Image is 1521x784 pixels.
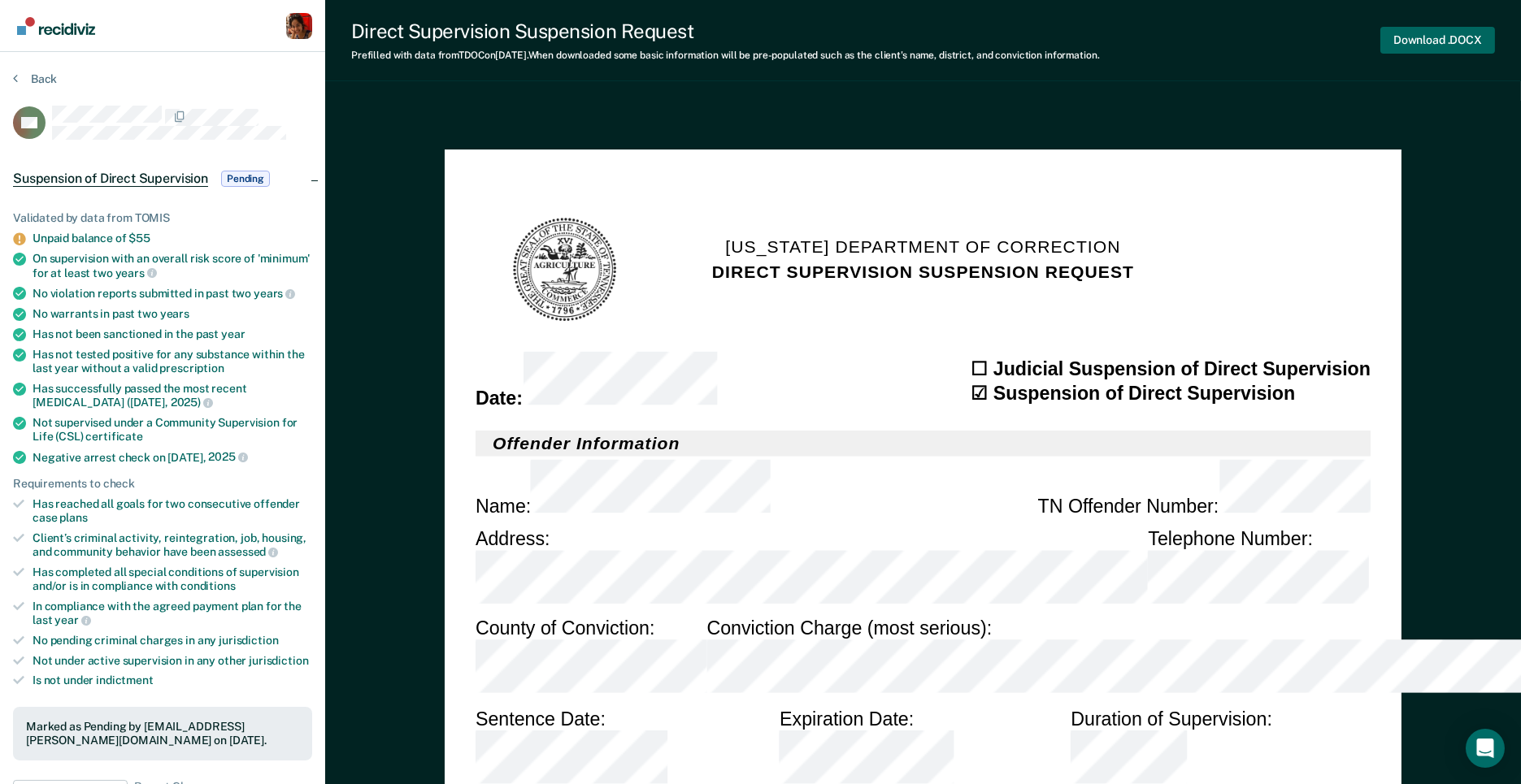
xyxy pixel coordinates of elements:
[725,234,1120,260] h1: [US_STATE] Department of Correction
[1380,27,1495,54] button: Download .DOCX
[13,71,57,86] button: Back
[13,211,312,225] div: Validated by data from TOMIS
[351,19,1100,43] div: Direct Supervision Suspension Request
[476,461,770,519] div: Name :
[286,13,312,39] button: Profile dropdown button
[971,357,1371,381] div: ☐ Judicial Suspension of Direct Supervision
[115,266,157,279] span: years
[351,50,1100,61] div: Prefilled with data from TDOC on [DATE] . When downloaded some basic information will be pre-popu...
[476,352,718,410] div: Date :
[221,327,245,340] span: year
[33,674,312,687] div: Is not under
[33,232,312,245] div: Unpaid balance of $55
[218,545,278,558] span: assessed
[180,579,236,592] span: conditions
[33,416,312,444] div: Not supervised under a Community Supervision for Life (CSL)
[33,348,312,375] div: Has not tested positive for any substance within the last year without a valid
[85,430,142,443] span: certificate
[476,616,707,699] div: County of Conviction :
[33,600,312,627] div: In compliance with the agreed payment plan for the last
[13,171,208,187] span: Suspension of Direct Supervision
[219,634,278,647] span: jurisdiction
[26,720,299,747] div: Marked as Pending by [EMAIL_ADDRESS][PERSON_NAME][DOMAIN_NAME] on [DATE].
[33,531,312,559] div: Client’s criminal activity, reintegration, job, housing, and community behavior have been
[476,431,1371,457] h2: Offender Information
[17,17,95,35] img: Recidiviz
[33,252,312,279] div: On supervision with an overall risk score of 'minimum' for at least two
[33,327,312,341] div: Has not been sanctioned in the past
[33,382,312,409] div: Has successfully passed the most recent [MEDICAL_DATA] ([DATE],
[159,362,224,375] span: prescription
[208,450,247,463] span: 2025
[33,634,312,648] div: No pending criminal charges in any
[33,307,312,321] div: No warrants in past two
[33,450,312,465] div: Negative arrest check on [DATE],
[1466,729,1505,768] div: Open Intercom Messenger
[160,307,189,320] span: years
[96,674,154,687] span: indictment
[59,511,87,524] span: plans
[171,396,213,409] span: 2025)
[221,171,270,187] span: Pending
[712,259,1134,285] h2: DIRECT SUPERVISION SUSPENSION REQUEST
[971,381,1371,405] div: ☑ Suspension of Direct Supervision
[33,497,312,525] div: Has reached all goals for two consecutive offender case
[1149,526,1371,609] div: Telephone Number :
[476,526,1148,609] div: Address :
[54,613,90,626] span: year
[249,654,308,667] span: jurisdiction
[33,565,312,593] div: Has completed all special conditions of supervision and/or is in compliance with
[13,477,312,491] div: Requirements to check
[33,286,312,301] div: No violation reports submitted in past two
[33,654,312,668] div: Not under active supervision in any other
[254,287,295,300] span: years
[1038,461,1371,519] div: TN Offender Number :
